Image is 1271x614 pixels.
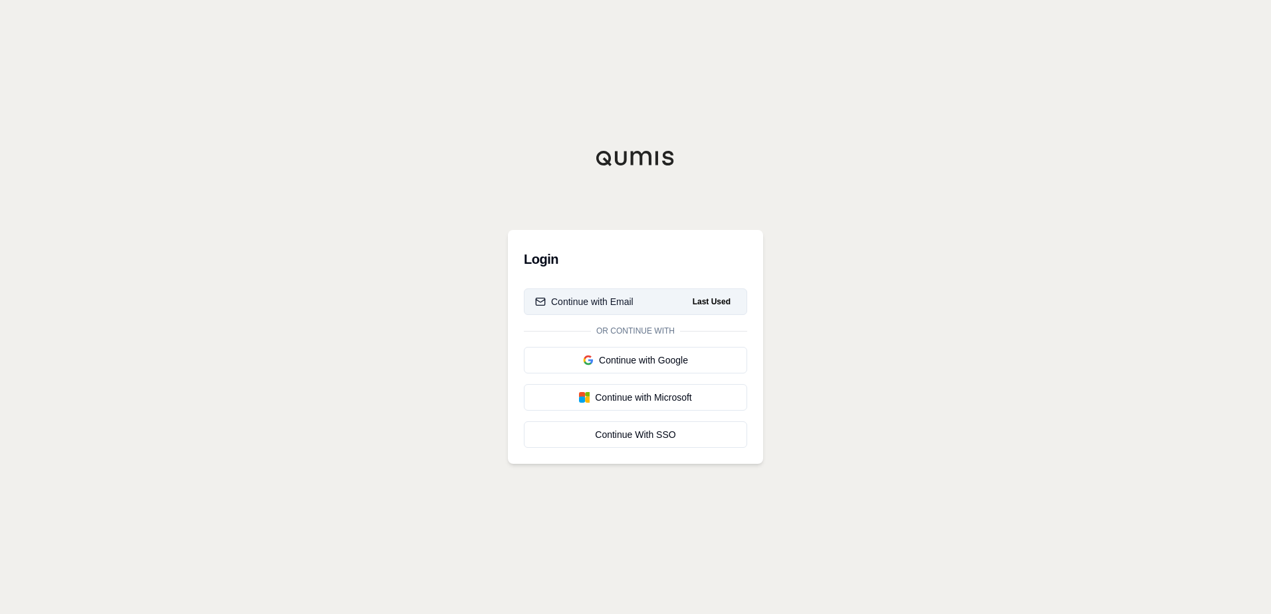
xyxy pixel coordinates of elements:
button: Continue with Google [524,347,747,373]
span: Last Used [687,294,736,310]
span: Or continue with [591,326,680,336]
button: Continue with EmailLast Used [524,288,747,315]
a: Continue With SSO [524,421,747,448]
div: Continue With SSO [535,428,736,441]
img: Qumis [596,150,675,166]
h3: Login [524,246,747,272]
div: Continue with Google [535,354,736,367]
div: Continue with Microsoft [535,391,736,404]
button: Continue with Microsoft [524,384,747,411]
div: Continue with Email [535,295,634,308]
